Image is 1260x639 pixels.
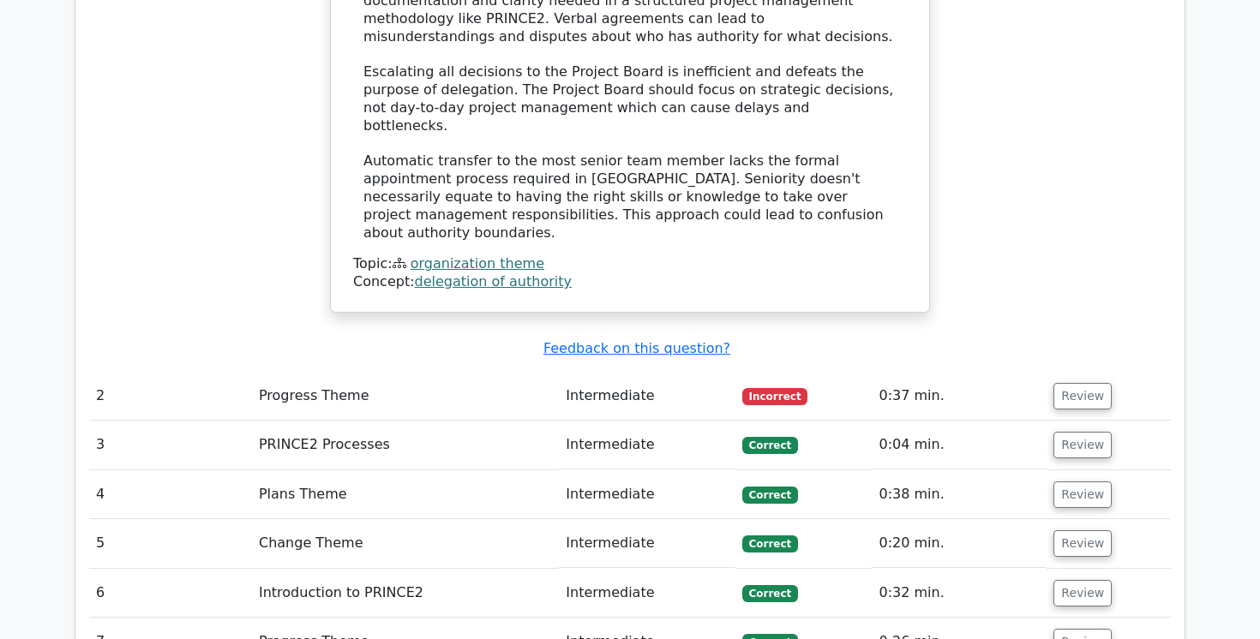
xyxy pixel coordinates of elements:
td: Progress Theme [252,372,559,421]
td: 0:32 min. [872,569,1047,618]
div: Topic: [353,255,907,273]
span: Correct [742,535,798,552]
a: delegation of authority [415,273,572,290]
td: 0:20 min. [872,519,1047,568]
button: Review [1053,383,1112,409]
button: Review [1053,481,1112,508]
a: organization theme [411,255,544,272]
td: 0:04 min. [872,421,1047,469]
a: Feedback on this question? [543,340,730,356]
td: Intermediate [559,421,735,469]
td: 6 [89,569,252,618]
button: Review [1053,580,1112,606]
td: Change Theme [252,519,559,568]
span: Correct [742,585,798,602]
td: 0:37 min. [872,372,1047,421]
td: 0:38 min. [872,470,1047,519]
td: Intermediate [559,569,735,618]
span: Correct [742,437,798,454]
td: Plans Theme [252,470,559,519]
td: PRINCE2 Processes [252,421,559,469]
span: Correct [742,487,798,504]
td: 4 [89,470,252,519]
td: Intermediate [559,372,735,421]
td: 5 [89,519,252,568]
td: Intermediate [559,519,735,568]
td: Intermediate [559,470,735,519]
button: Review [1053,530,1112,557]
div: Concept: [353,273,907,291]
span: Incorrect [742,388,808,405]
button: Review [1053,432,1112,458]
td: 2 [89,372,252,421]
td: Introduction to PRINCE2 [252,569,559,618]
td: 3 [89,421,252,469]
